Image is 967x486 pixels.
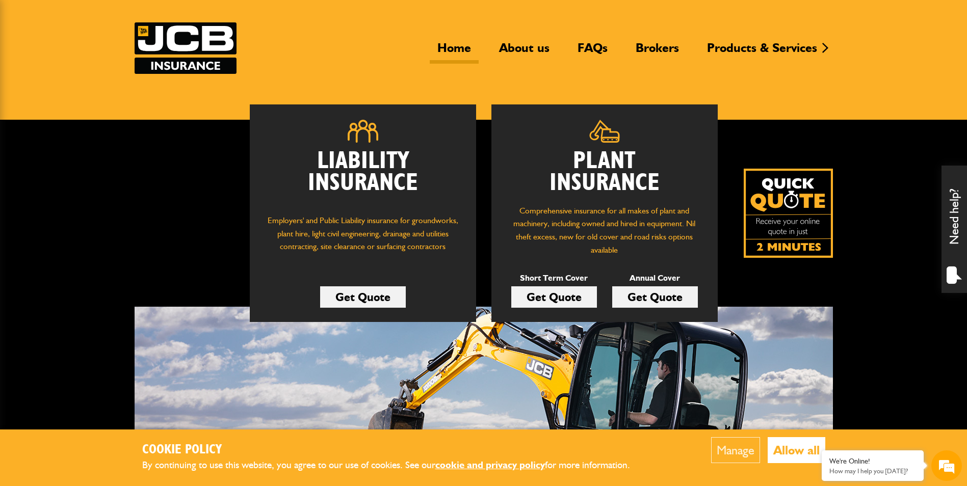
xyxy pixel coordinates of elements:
[430,40,479,64] a: Home
[829,457,916,466] div: We're Online!
[491,40,557,64] a: About us
[507,204,702,256] p: Comprehensive insurance for all makes of plant and machinery, including owned and hired in equipm...
[711,437,760,463] button: Manage
[570,40,615,64] a: FAQs
[628,40,687,64] a: Brokers
[744,169,833,258] img: Quick Quote
[612,286,698,308] a: Get Quote
[744,169,833,258] a: Get your insurance quote isn just 2-minutes
[612,272,698,285] p: Annual Cover
[265,214,461,263] p: Employers' and Public Liability insurance for groundworks, plant hire, light civil engineering, d...
[435,459,545,471] a: cookie and privacy policy
[511,286,597,308] a: Get Quote
[320,286,406,308] a: Get Quote
[135,22,237,74] img: JCB Insurance Services logo
[511,272,597,285] p: Short Term Cover
[699,40,825,64] a: Products & Services
[942,166,967,293] div: Need help?
[142,442,647,458] h2: Cookie Policy
[142,457,647,473] p: By continuing to use this website, you agree to our use of cookies. See our for more information.
[829,467,916,475] p: How may I help you today?
[768,437,825,463] button: Allow all
[265,150,461,204] h2: Liability Insurance
[135,22,237,74] a: JCB Insurance Services
[507,150,702,194] h2: Plant Insurance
